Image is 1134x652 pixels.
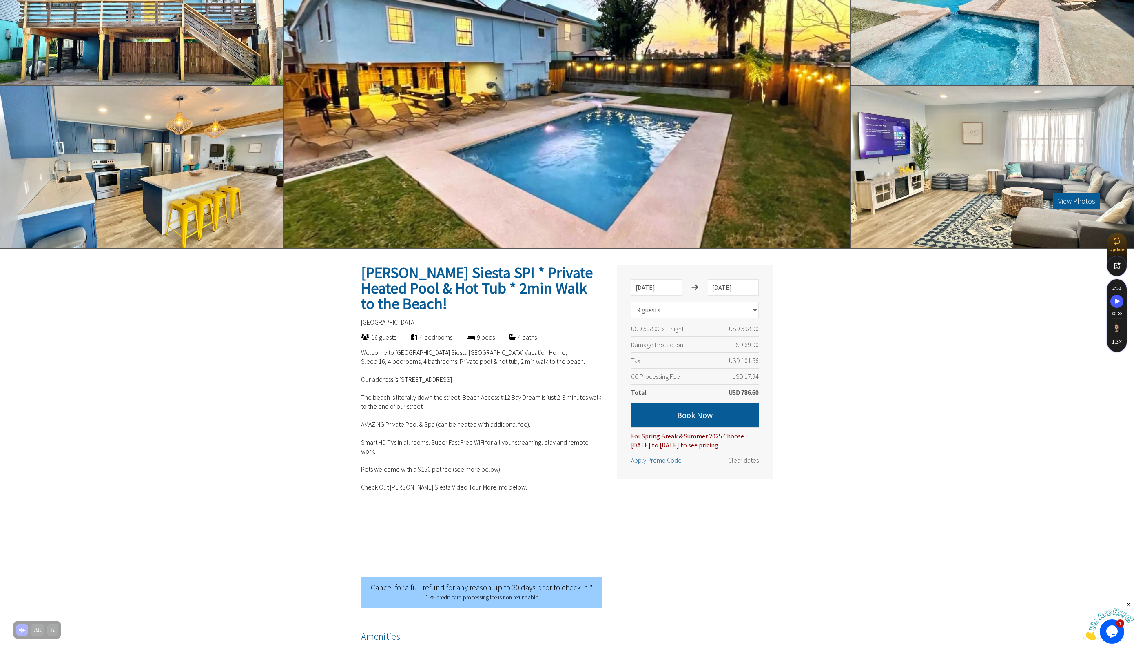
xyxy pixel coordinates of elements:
[631,456,682,464] span: Apply Promo Code
[728,456,759,464] span: Clear dates
[631,372,680,381] span: CC Processing Fee
[732,372,759,381] span: USD 17.94
[631,340,683,349] span: Damage Protection
[729,324,759,333] span: USD 598.00
[425,594,538,601] span: * 3% credit card processing fee is non refundable
[495,333,537,342] div: 4 baths
[729,356,759,365] span: USD 101.66
[708,279,759,296] input: Check-out
[1083,601,1134,640] iframe: chat widget
[452,333,495,342] div: 9 beds
[361,348,602,571] p: Welcome to [GEOGRAPHIC_DATA] Siesta [GEOGRAPHIC_DATA] Vacation Home, Sleep 16, 4 bedrooms, 4 bath...
[631,403,759,427] button: Book Now
[361,629,602,644] h4: Amenities
[631,427,759,450] div: For Spring Break & Summer 2025 Choose [DATE] to [DATE] to see pricing
[396,333,452,342] div: 4 bedrooms
[347,333,396,342] div: 16 guests
[631,388,647,396] span: Total
[631,356,640,365] span: Tax
[361,318,416,326] span: [GEOGRAPHIC_DATA]
[371,583,593,601] span: Cancel for a full refund for any reason up to 30 days prior to check in *
[631,325,684,333] span: USD 598.00 x 1 night
[361,265,602,312] h2: [PERSON_NAME] Siesta SPI * Private Heated Pool & Hot Tub * 2min Walk to the Beach!
[631,279,682,296] input: Check-in
[729,388,759,397] span: USD 786.60
[732,340,759,349] span: USD 69.00
[1053,193,1100,209] button: View Photos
